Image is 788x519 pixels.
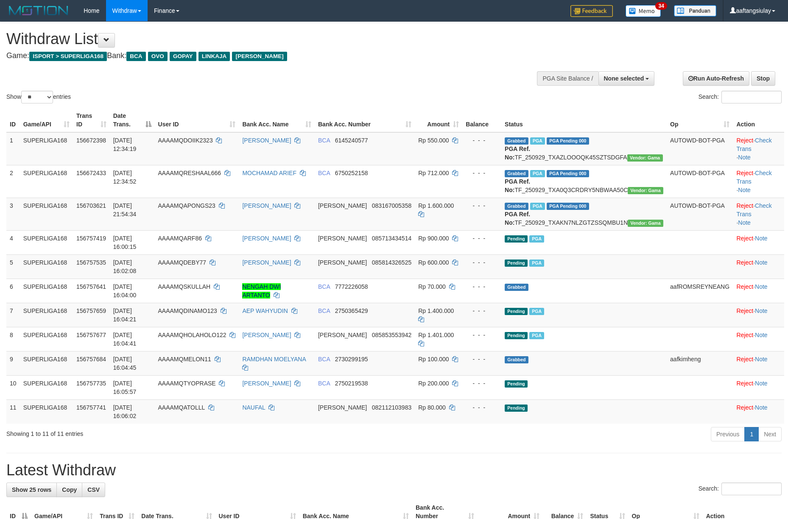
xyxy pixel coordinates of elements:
[110,108,155,132] th: Date Trans.: activate to sort column descending
[736,170,753,176] a: Reject
[699,91,782,103] label: Search:
[6,4,71,17] img: MOTION_logo.png
[733,132,784,165] td: · ·
[418,332,454,338] span: Rp 1.401.000
[20,198,73,230] td: SUPERLIGA168
[751,71,775,86] a: Stop
[335,170,368,176] span: Copy 6750252158 to clipboard
[755,380,768,387] a: Note
[721,483,782,495] input: Search:
[6,279,20,303] td: 6
[158,356,211,363] span: AAAAMQMELON11
[529,332,544,339] span: Marked by aafsoumeymey
[755,235,768,242] a: Note
[736,283,753,290] a: Reject
[415,108,462,132] th: Amount: activate to sort column ascending
[158,307,217,314] span: AAAAMQDINAMO123
[667,132,733,165] td: AUTOWD-BOT-PGA
[6,483,57,497] a: Show 25 rows
[733,165,784,198] td: · ·
[733,351,784,375] td: ·
[56,483,82,497] a: Copy
[711,427,745,441] a: Previous
[466,307,498,315] div: - - -
[372,332,411,338] span: Copy 085853553942 to clipboard
[530,203,545,210] span: Marked by aafchhiseyha
[318,307,330,314] span: BCA
[627,154,663,162] span: Vendor URL: https://trx31.1velocity.biz
[505,178,530,193] b: PGA Ref. No:
[530,170,545,177] span: Marked by aafsoycanthlai
[126,52,145,61] span: BCA
[318,202,367,209] span: [PERSON_NAME]
[76,283,106,290] span: 156757641
[547,137,589,145] span: PGA Pending
[6,165,20,198] td: 2
[736,235,753,242] a: Reject
[733,303,784,327] td: ·
[547,203,589,210] span: PGA Pending
[20,165,73,198] td: SUPERLIGA168
[6,462,782,479] h1: Latest Withdraw
[667,198,733,230] td: AUTOWD-BOT-PGA
[466,169,498,177] div: - - -
[20,327,73,351] td: SUPERLIGA168
[113,259,137,274] span: [DATE] 16:02:08
[736,307,753,314] a: Reject
[466,403,498,412] div: - - -
[736,380,753,387] a: Reject
[242,356,306,363] a: RAMDHAN MOELYANA
[505,145,530,161] b: PGA Ref. No:
[20,108,73,132] th: Game/API: activate to sort column ascending
[505,308,528,315] span: Pending
[736,259,753,266] a: Reject
[158,235,202,242] span: AAAAMQARF86
[733,198,784,230] td: · ·
[113,404,137,419] span: [DATE] 16:06:02
[20,132,73,165] td: SUPERLIGA168
[315,108,415,132] th: Bank Acc. Number: activate to sort column ascending
[505,284,528,291] span: Grabbed
[604,75,644,82] span: None selected
[318,332,367,338] span: [PERSON_NAME]
[158,283,211,290] span: AAAAMQSKULLAH
[239,108,315,132] th: Bank Acc. Name: activate to sort column ascending
[418,380,449,387] span: Rp 200.000
[20,303,73,327] td: SUPERLIGA168
[158,332,226,338] span: AAAAMQHOLAHOLO122
[242,307,288,314] a: AEP WAHYUDIN
[721,91,782,103] input: Search:
[736,404,753,411] a: Reject
[744,427,759,441] a: 1
[530,137,545,145] span: Marked by aafsoycanthlai
[318,283,330,290] span: BCA
[318,259,367,266] span: [PERSON_NAME]
[198,52,230,61] span: LINKAJA
[733,254,784,279] td: ·
[73,108,110,132] th: Trans ID: activate to sort column ascending
[6,254,20,279] td: 5
[113,170,137,185] span: [DATE] 12:34:52
[736,202,771,218] a: Check Trans
[170,52,196,61] span: GOPAY
[21,91,53,103] select: Showentries
[318,380,330,387] span: BCA
[158,202,215,209] span: AAAAMQAPONGS23
[462,108,501,132] th: Balance
[242,137,291,144] a: [PERSON_NAME]
[418,356,449,363] span: Rp 100.000
[466,234,498,243] div: - - -
[466,355,498,363] div: - - -
[758,427,782,441] a: Next
[335,380,368,387] span: Copy 2750219538 to clipboard
[6,52,517,60] h4: Game: Bank:
[418,202,454,209] span: Rp 1.600.000
[113,283,137,299] span: [DATE] 16:04:00
[87,486,100,493] span: CSV
[335,307,368,314] span: Copy 2750365429 to clipboard
[736,356,753,363] a: Reject
[335,283,368,290] span: Copy 7772226058 to clipboard
[12,486,51,493] span: Show 25 rows
[505,259,528,267] span: Pending
[466,282,498,291] div: - - -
